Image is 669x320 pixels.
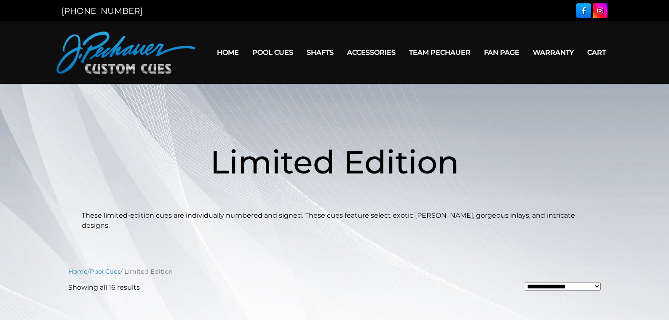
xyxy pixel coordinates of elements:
[581,42,613,63] a: Cart
[68,283,140,293] p: Showing all 16 results
[210,142,459,181] span: Limited Edition
[300,42,340,63] a: Shafts
[340,42,402,63] a: Accessories
[62,6,142,16] a: [PHONE_NUMBER]
[68,268,88,275] a: Home
[477,42,526,63] a: Fan Page
[68,267,601,276] nav: Breadcrumb
[525,283,601,291] select: Shop order
[90,268,120,275] a: Pool Cues
[56,32,195,74] img: Pechauer Custom Cues
[402,42,477,63] a: Team Pechauer
[246,42,300,63] a: Pool Cues
[526,42,581,63] a: Warranty
[82,211,587,231] p: These limited-edition cues are individually numbered and signed. These cues feature select exotic...
[210,42,246,63] a: Home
